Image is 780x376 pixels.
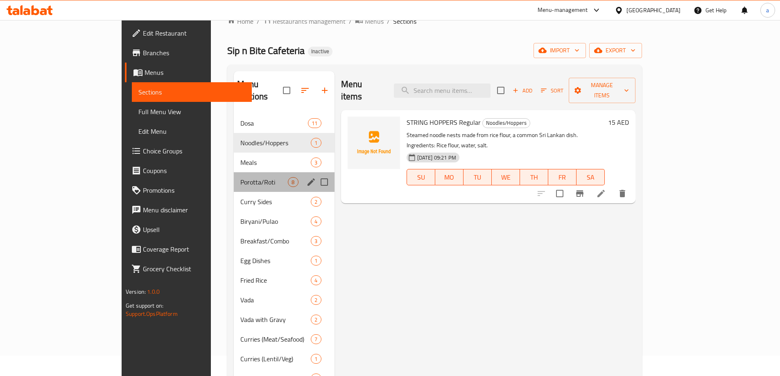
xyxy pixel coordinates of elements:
[495,171,517,183] span: WE
[410,171,432,183] span: SU
[492,169,520,185] button: WE
[240,275,311,285] span: Fried Rice
[349,16,352,26] li: /
[240,158,311,167] span: Meals
[308,119,321,127] span: 11
[125,239,252,259] a: Coverage Report
[240,236,311,246] span: Breakfast/Combo
[143,166,245,176] span: Coupons
[575,80,629,101] span: Manage items
[257,16,260,26] li: /
[523,171,545,183] span: TH
[394,83,491,98] input: search
[539,84,565,97] button: Sort
[407,169,435,185] button: SU
[407,116,481,128] span: STRING HOPPERS Regular
[311,236,321,246] div: items
[596,45,635,56] span: export
[520,169,548,185] button: TH
[311,316,321,324] span: 2
[311,275,321,285] div: items
[273,16,346,26] span: Restaurants management
[311,257,321,265] span: 1
[234,172,334,192] div: Porotta/Roti8edit
[132,122,252,141] a: Edit Menu
[393,16,416,26] span: Sections
[305,176,317,188] button: edit
[240,216,311,226] div: Biryani/Pulao
[234,192,334,212] div: Curry Sides2
[311,277,321,284] span: 4
[482,118,530,128] div: Noodles/Hoppers
[492,82,509,99] span: Select section
[240,334,311,344] span: Curries (Meat/Seafood)
[295,81,315,100] span: Sort sections
[234,270,334,290] div: Fried Rice4
[311,296,321,304] span: 2
[308,48,332,55] span: Inactive
[234,290,334,310] div: Vada2
[125,259,252,279] a: Grocery Checklist
[234,113,334,133] div: Dosa11
[387,16,390,26] li: /
[589,43,642,58] button: export
[311,198,321,206] span: 2
[541,86,563,95] span: Sort
[311,315,321,324] div: items
[143,48,245,58] span: Branches
[626,6,681,15] div: [GEOGRAPHIC_DATA]
[288,178,298,186] span: 8
[311,139,321,147] span: 1
[234,329,334,349] div: Curries (Meat/Seafood)7
[511,86,534,95] span: Add
[311,197,321,207] div: items
[311,159,321,167] span: 3
[483,118,530,128] span: Noodles/Hoppers
[311,354,321,364] div: items
[311,138,321,148] div: items
[234,133,334,153] div: Noodles/Hoppers1
[240,138,311,148] div: Noodles/Hoppers
[234,212,334,231] div: Biryani/Pulao4
[143,244,245,254] span: Coverage Report
[355,16,384,27] a: Menus
[414,154,459,162] span: [DATE] 09:21 PM
[240,256,311,266] div: Egg Dishes
[143,146,245,156] span: Choice Groups
[227,16,642,27] nav: breadcrumb
[234,251,334,270] div: Egg Dishes1
[407,130,605,151] p: Steamed noodle nests made from rice flour, a common Sri Lankan dish. Ingredients: Rice flour, wat...
[540,45,579,56] span: import
[308,47,332,56] div: Inactive
[439,171,460,183] span: MO
[311,158,321,167] div: items
[126,286,146,297] span: Version:
[311,216,321,226] div: items
[143,225,245,234] span: Upsell
[237,78,283,103] h2: Menu sections
[551,185,568,202] span: Select to update
[147,286,160,297] span: 1.0.0
[570,184,590,203] button: Branch-specific-item
[311,218,321,225] span: 4
[125,180,252,200] a: Promotions
[311,237,321,245] span: 3
[143,264,245,274] span: Grocery Checklist
[341,78,384,103] h2: Menu items
[311,295,321,305] div: items
[240,295,311,305] span: Vada
[580,171,601,183] span: SA
[240,118,308,128] span: Dosa
[311,335,321,343] span: 7
[240,315,311,324] span: Vada with Gravy
[288,177,298,187] div: items
[365,16,384,26] span: Menus
[143,205,245,215] span: Menu disclaimer
[240,354,311,364] div: Curries (Lentil/Veg)
[463,169,492,185] button: TU
[348,117,400,169] img: STRING HOPPERS Regular
[308,118,321,128] div: items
